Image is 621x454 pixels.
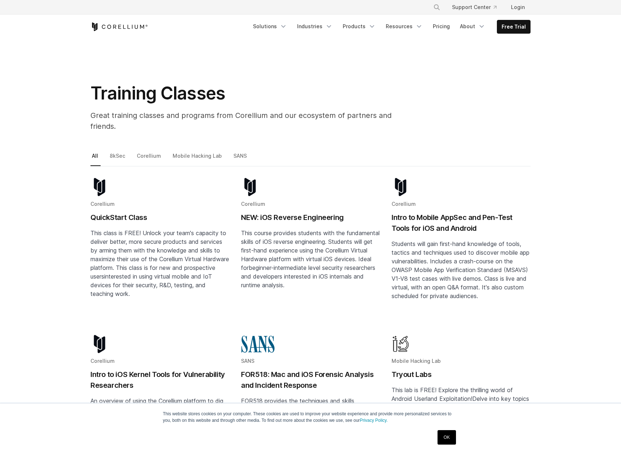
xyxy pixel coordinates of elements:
[392,201,416,207] span: Corellium
[90,212,229,223] h2: QuickStart Class
[505,1,531,14] a: Login
[171,151,224,166] a: Mobile Hacking Lab
[392,358,441,364] span: Mobile Hacking Lab
[108,151,128,166] a: 8kSec
[241,212,380,223] h2: NEW: iOS Reverse Engineering
[438,430,456,445] a: OK
[90,82,416,104] h1: Training Classes
[381,20,427,33] a: Resources
[392,178,410,196] img: corellium-logo-icon-dark
[241,178,259,196] img: corellium-logo-icon-dark
[249,20,531,34] div: Navigation Menu
[424,1,531,14] div: Navigation Menu
[90,201,115,207] span: Corellium
[90,273,212,297] span: interested in using virtual mobile and IoT devices for their security, R&D, testing, and teaching...
[446,1,502,14] a: Support Center
[360,418,388,423] a: Privacy Policy.
[392,240,529,300] span: Students will gain first-hand knowledge of tools, tactics and techniques used to discover mobile ...
[241,335,275,353] img: sans-logo-cropped
[392,369,531,380] h2: Tryout Labs
[249,20,291,33] a: Solutions
[456,20,490,33] a: About
[135,151,164,166] a: Corellium
[90,178,229,323] a: Blog post summary: QuickStart Class
[241,369,380,391] h2: FOR518: Mac and iOS Forensic Analysis and Incident Response
[338,20,380,33] a: Products
[241,178,380,323] a: Blog post summary: NEW: iOS Reverse Engineering
[241,201,265,207] span: Corellium
[163,411,458,424] p: This website stores cookies on your computer. These cookies are used to improve your website expe...
[293,20,337,33] a: Industries
[428,20,454,33] a: Pricing
[90,369,229,391] h2: Intro to iOS Kernel Tools for Vulnerability Researchers
[90,178,109,196] img: corellium-logo-icon-dark
[90,151,101,166] a: All
[392,335,410,353] img: Mobile Hacking Lab - Graphic Only
[232,151,249,166] a: SANS
[90,335,109,353] img: corellium-logo-icon-dark
[90,110,416,132] p: Great training classes and programs from Corellium and our ecosystem of partners and friends.
[392,212,531,234] h2: Intro to Mobile AppSec and Pen-Test Tools for iOS and Android
[90,229,229,280] span: This class is FREE! Unlock your team's capacity to deliver better, more secure products and servi...
[392,178,531,323] a: Blog post summary: Intro to Mobile AppSec and Pen-Test Tools for iOS and Android
[392,386,513,402] span: This lab is FREE! Explore the thrilling world of Android Userland Exploitation!
[430,1,443,14] button: Search
[241,358,254,364] span: SANS
[241,229,380,289] p: This course provides students with the fundamental skills of iOS reverse engineering. Students wi...
[90,22,148,31] a: Corellium Home
[497,20,530,33] a: Free Trial
[90,358,115,364] span: Corellium
[241,264,375,289] span: beginner-intermediate level security researchers and developers interested in iOS internals and r...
